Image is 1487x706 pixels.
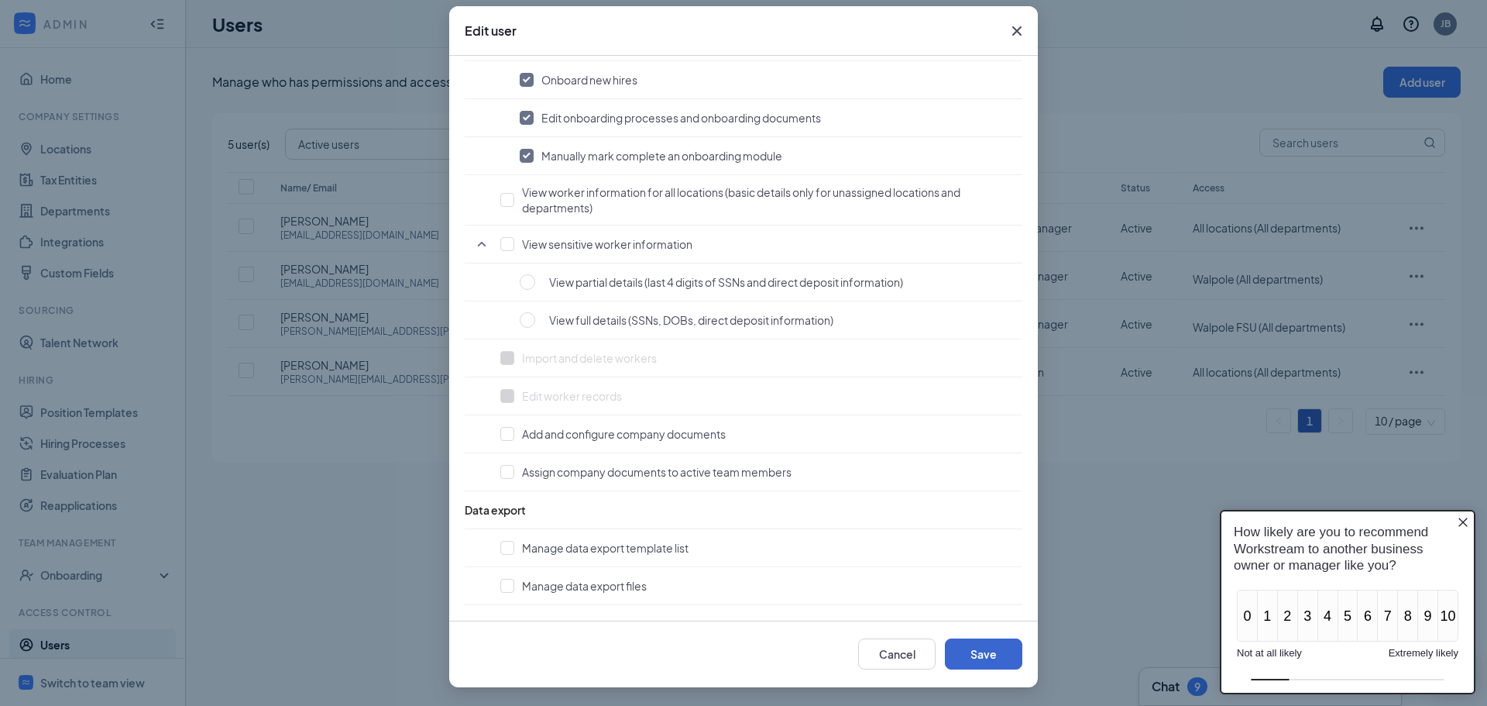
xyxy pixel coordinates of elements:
svg: Cross [1008,22,1026,40]
span: Import and delete workers [522,350,657,366]
button: Save [945,639,1022,670]
span: View partial details (last 4 digits of SSNs and direct deposit information) [549,274,903,290]
span: Manage data export template list [522,540,689,556]
button: Manage data export files [500,578,1015,594]
button: View worker information for all locations (basic details only for unassigned locations and depart... [500,184,1015,215]
h3: Edit user [465,22,517,40]
button: Import and delete workers [500,350,1015,366]
button: Manage data export template list [500,540,1015,556]
button: Cancel [858,639,936,670]
button: Edit onboarding processes and onboarding documents [520,110,1015,126]
svg: SmallChevronUp [472,235,491,253]
button: View full details (SSNs, DOBs, direct deposit information) [520,312,1015,329]
span: Add and configure company documents [522,426,726,442]
span: View full details (SSNs, DOBs, direct deposit information) [549,312,833,328]
span: Onboard new hires [541,72,637,88]
button: Onboard new hires [520,72,1015,88]
button: Edit worker records [500,388,1015,404]
span: Edit onboarding processes and onboarding documents [541,110,821,126]
span: Data export [465,503,526,517]
span: Manually mark complete an onboarding module [541,148,782,164]
span: Manage data export files [522,578,647,594]
span: View worker information for all locations (basic details only for unassigned locations and depart... [522,184,1015,215]
span: View sensitive worker information [522,236,692,252]
button: Manually mark complete an onboarding module [520,148,1015,164]
button: View sensitive worker information [500,236,1015,252]
iframe: Sprig User Feedback Dialog [1208,498,1487,706]
span: Edit worker records [522,388,622,404]
button: View partial details (last 4 digits of SSNs and direct deposit information) [520,274,1015,291]
span: Assign company documents to active team members [522,464,792,480]
button: Close [996,6,1038,56]
button: Assign company documents to active team members [500,464,1015,480]
button: Add and configure company documents [500,426,1015,442]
